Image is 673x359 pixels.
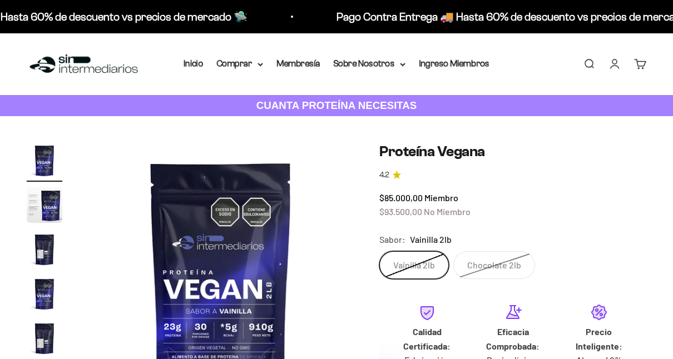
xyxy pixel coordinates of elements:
span: $93.500,00 [379,206,422,217]
button: Ir al artículo 4 [27,276,62,315]
img: Proteína Vegana [27,187,62,223]
img: Proteína Vegana [27,276,62,312]
button: Ir al artículo 3 [27,232,62,271]
img: Proteína Vegana [27,143,62,178]
a: Membresía [276,59,320,68]
span: 4.2 [379,169,389,181]
button: Ir al artículo 1 [27,143,62,182]
legend: Sabor: [379,232,405,247]
img: Proteína Vegana [27,321,62,356]
strong: Calidad Certificada: [403,326,451,351]
span: Miembro [424,192,458,203]
strong: CUANTA PROTEÍNA NECESITAS [256,99,417,111]
a: Ingreso Miembros [419,59,489,68]
a: 4.24.2 de 5.0 estrellas [379,169,646,181]
summary: Comprar [216,57,263,71]
button: Ir al artículo 2 [27,187,62,226]
img: Proteína Vegana [27,232,62,267]
span: No Miembro [424,206,471,217]
span: $85.000,00 [379,192,423,203]
strong: Eficacia Comprobada: [486,326,540,351]
h1: Proteína Vegana [379,143,646,160]
summary: Sobre Nosotros [333,57,405,71]
strong: Precio Inteligente: [576,326,622,351]
p: Pago Contra Entrega 🚚 Hasta 60% de descuento vs precios de mercado 🛸 [290,8,657,26]
span: Vainilla 2lb [410,232,452,247]
a: Inicio [184,59,203,68]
